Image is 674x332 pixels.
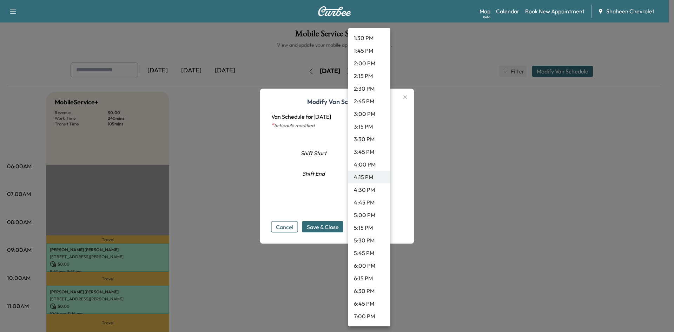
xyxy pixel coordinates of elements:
li: 5:30 PM [348,234,390,247]
li: 2:00 PM [348,57,390,70]
li: 4:00 PM [348,158,390,171]
li: 3:00 PM [348,108,390,120]
li: 4:15 PM [348,171,390,183]
li: 4:45 PM [348,196,390,209]
li: 5:15 PM [348,221,390,234]
li: 5:45 PM [348,247,390,259]
li: 1:45 PM [348,44,390,57]
li: 7:00 PM [348,310,390,323]
li: 6:00 PM [348,259,390,272]
li: 3:45 PM [348,145,390,158]
li: 1:30 PM [348,32,390,44]
li: 6:30 PM [348,285,390,297]
li: 3:15 PM [348,120,390,133]
li: 3:30 PM [348,133,390,145]
li: 2:30 PM [348,82,390,95]
li: 2:45 PM [348,95,390,108]
li: 6:45 PM [348,297,390,310]
li: 2:15 PM [348,70,390,82]
li: 6:15 PM [348,272,390,285]
li: 5:00 PM [348,209,390,221]
li: 4:30 PM [348,183,390,196]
